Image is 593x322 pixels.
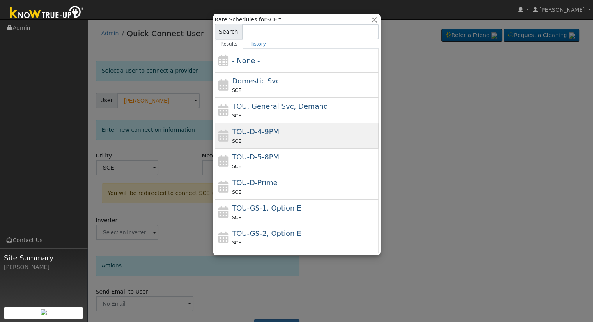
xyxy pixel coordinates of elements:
[232,164,241,169] span: SCE
[232,88,241,93] span: SCE
[215,24,243,39] span: Search
[266,16,281,23] a: SCE
[232,113,241,119] span: SCE
[4,253,83,263] span: Site Summary
[232,179,278,187] span: TOU-D-Prime
[6,4,88,22] img: Know True-Up
[232,153,279,161] span: TOU-D-5-8PM
[232,240,241,246] span: SCE
[41,309,47,315] img: retrieve
[243,39,272,49] a: History
[232,215,241,220] span: SCE
[232,138,241,144] span: SCE
[232,77,280,85] span: Domestic Service
[539,7,585,13] span: [PERSON_NAME]
[232,229,301,237] span: TOU-GS-2, Option E
[232,189,241,195] span: SCE
[232,102,328,110] span: Time of Use, General Service, Demand Metered, Critical Peak Option: TOU-GS-2 CPP, Three Phase (2k...
[215,16,282,24] span: Rate Schedules for
[232,204,301,212] span: TOU-GS-1, Option E
[215,39,244,49] a: Results
[232,127,279,136] span: TOU-D-4-9PM
[4,263,83,271] div: [PERSON_NAME]
[232,57,260,65] span: - None -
